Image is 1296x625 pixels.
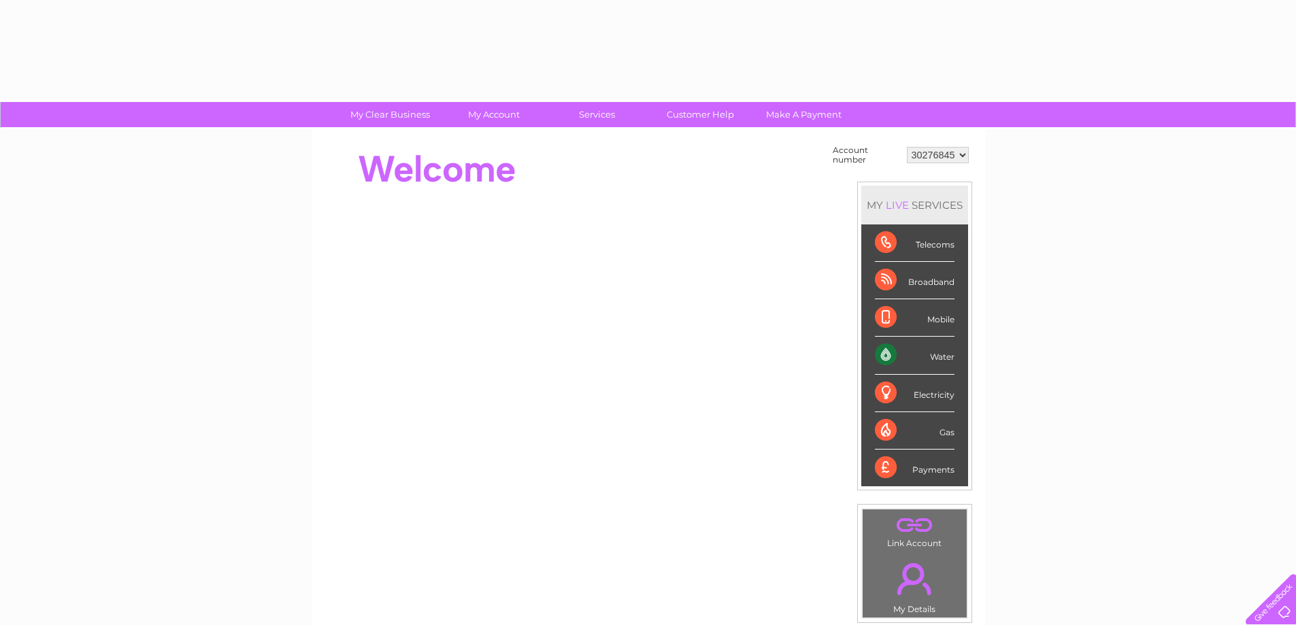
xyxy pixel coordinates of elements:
[644,102,757,127] a: Customer Help
[861,186,968,224] div: MY SERVICES
[541,102,653,127] a: Services
[862,509,967,552] td: Link Account
[875,412,954,450] div: Gas
[875,224,954,262] div: Telecoms
[866,513,963,537] a: .
[875,337,954,374] div: Water
[883,199,912,212] div: LIVE
[875,450,954,486] div: Payments
[875,375,954,412] div: Electricity
[334,102,446,127] a: My Clear Business
[829,142,903,168] td: Account number
[866,555,963,603] a: .
[875,262,954,299] div: Broadband
[875,299,954,337] div: Mobile
[437,102,550,127] a: My Account
[748,102,860,127] a: Make A Payment
[862,552,967,618] td: My Details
